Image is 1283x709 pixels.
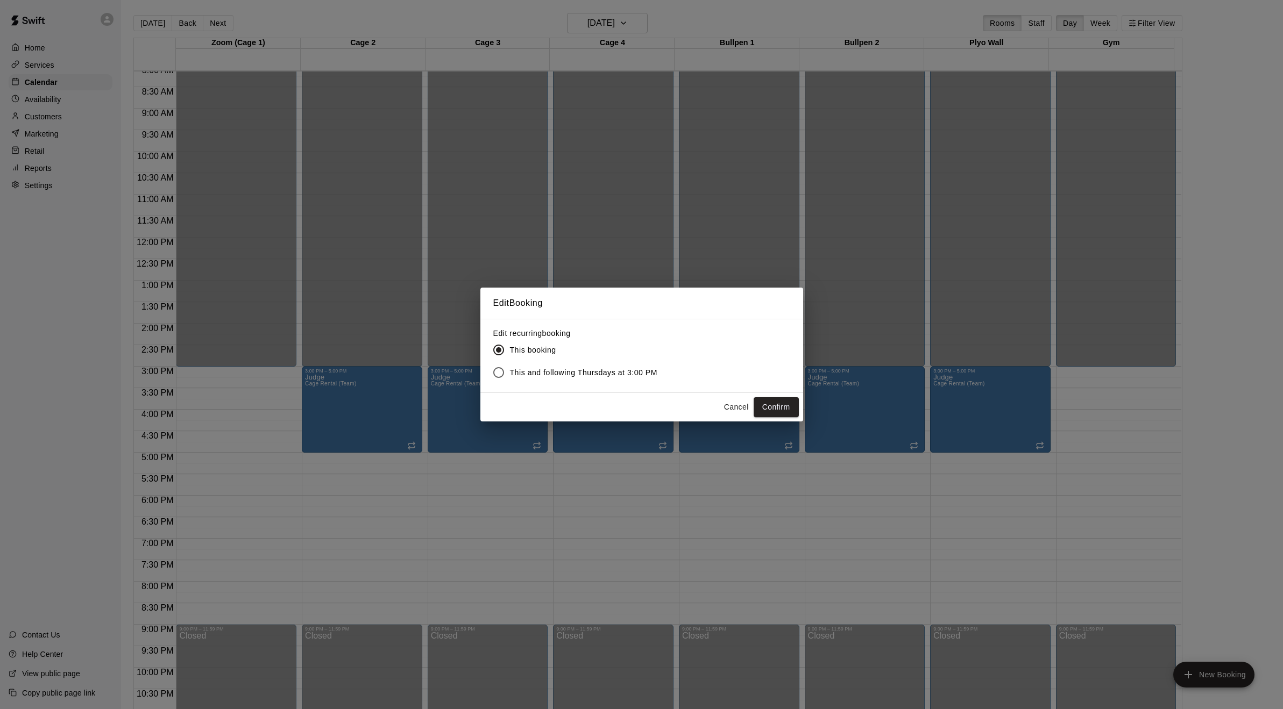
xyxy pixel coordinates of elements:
h2: Edit Booking [480,288,803,319]
span: This and following Thursdays at 3:00 PM [510,367,658,378]
button: Cancel [719,397,754,417]
span: This booking [510,345,556,356]
button: Confirm [754,397,799,417]
label: Edit recurring booking [493,328,667,339]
